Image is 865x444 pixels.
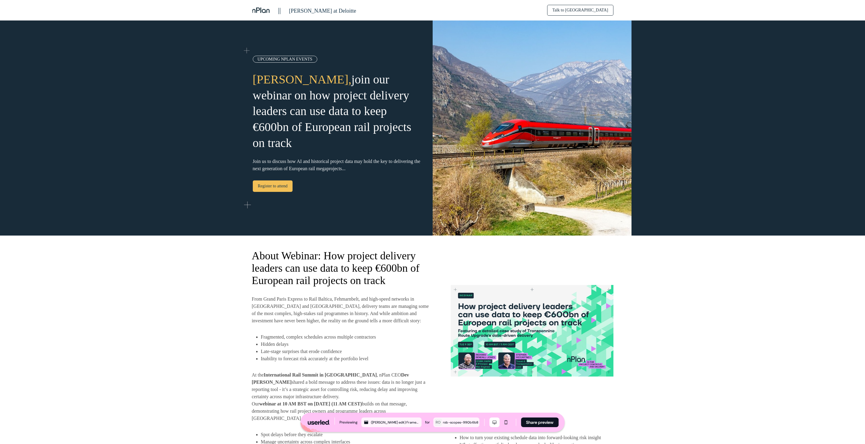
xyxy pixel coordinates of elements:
p: Spot delays before they escalate [261,432,323,437]
a: Talk to [GEOGRAPHIC_DATA] [547,5,613,16]
span: About Webinar: How project delivery leaders can use data to keep €600bn of European rail projects... [252,250,420,286]
strong: Dev [PERSON_NAME] [252,372,409,385]
p: Late-stage surprises that erode confidence [261,349,342,354]
a: Register to attend [253,180,293,192]
div: ([PERSON_NAME] edit) Framework: Blocks [371,420,420,425]
strong: International Rail Summit in [GEOGRAPHIC_DATA] [264,372,377,377]
p: From Grand Paris Express to Rail Baltica, Fehmarnbelt, and high-speed networks in [GEOGRAPHIC_DAT... [252,295,433,324]
div: Previewing [340,419,358,425]
button: Share preview [521,417,559,427]
p: Fragmented, complex schedules across multiple contractors [261,334,376,339]
span: || [278,6,281,14]
p: At the , nPlan CEO shared a bold message to address these issues: data is no longer just a report... [252,371,433,400]
div: rob-scopes-990b6b8 [443,420,478,425]
span: Join us to discuss how AI and historical project data may hold the key to delivering the next gen... [253,159,420,171]
span: [PERSON_NAME] at Deloitte [289,8,356,14]
span: UPCOMING NPLAN EVENTS [258,57,312,61]
p: Our builds on that message, demonstrating how rail project owners and programme leaders across [G... [252,400,433,422]
strong: webinar at 10 AM BST on [DATE] (11 AM CEST) [259,401,362,406]
button: Desktop mode [489,417,500,427]
p: Inability to forecast risk accurately at the portfolio level [261,356,368,361]
button: Mobile mode [501,417,511,427]
div: for [425,419,430,425]
span: [PERSON_NAME], [253,73,352,86]
div: RO [436,419,441,425]
span: join our webinar on how project delivery leaders can use data to keep €600bn of European rail pro... [253,73,412,150]
p: How to turn your existing schedule data into forward-looking risk insight [460,435,601,440]
p: Hidden delays [261,342,289,347]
